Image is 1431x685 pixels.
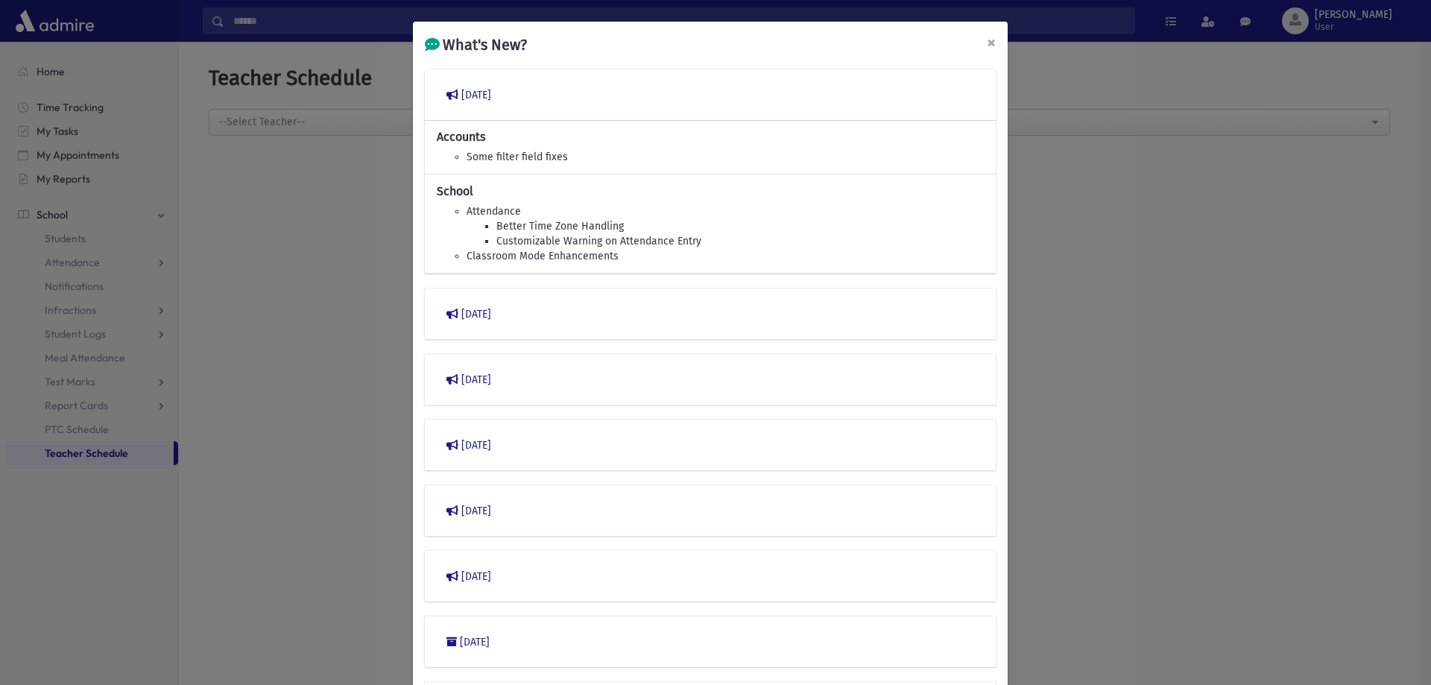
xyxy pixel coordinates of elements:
[975,22,1008,63] button: Close
[437,563,984,590] button: [DATE]
[425,34,527,56] h5: What's New?
[437,432,984,458] button: [DATE]
[496,234,984,249] li: Customizable Warning on Attendance Entry
[437,366,984,393] button: [DATE]
[437,130,984,144] h6: Accounts
[467,204,984,219] li: Attendance
[467,249,984,264] li: Classroom Mode Enhancements
[496,219,984,234] li: Better Time Zone Handling
[467,150,984,165] li: Some filter field fixes
[437,628,984,655] button: [DATE]
[987,32,996,53] span: ×
[437,81,984,108] button: [DATE]
[437,184,984,198] h6: School
[437,497,984,524] button: [DATE]
[437,300,984,327] button: [DATE]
